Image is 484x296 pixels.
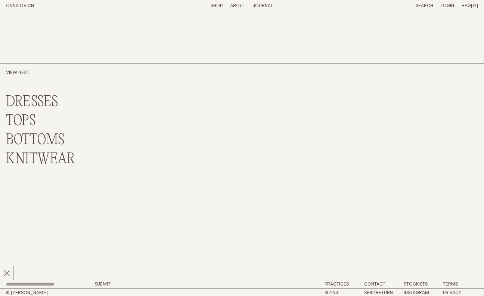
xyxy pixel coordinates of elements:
a: Practices [325,282,349,287]
a: Ship/Return [364,290,393,295]
span: [0] [471,3,478,8]
a: Login [441,3,454,8]
a: Privacy [443,290,461,295]
a: Instagram [404,290,429,295]
a: TOPS [6,113,36,129]
summary: About [230,3,245,9]
a: KNITWEAR [6,151,75,167]
button: Submit [94,282,111,287]
h2: View Next [6,70,80,76]
a: Shop [211,3,223,8]
a: Home [6,3,34,8]
a: BOTTOMS [6,132,65,148]
a: Terms [443,282,458,287]
a: DRESSES [6,94,58,110]
a: Sizing [325,290,339,295]
h2: © [PERSON_NAME] [6,290,120,295]
a: Contact [364,282,385,287]
span: Bag [462,3,471,8]
a: Search [416,3,433,8]
a: Journal [253,3,273,8]
a: Stockists [404,282,428,287]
